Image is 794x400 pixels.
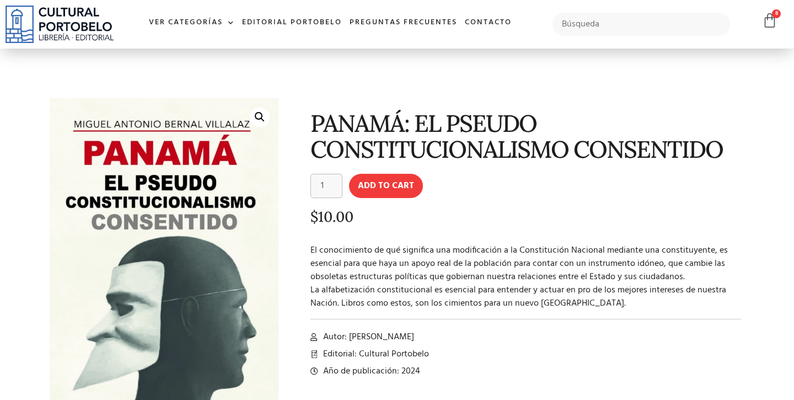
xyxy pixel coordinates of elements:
span: $ [310,207,318,226]
input: Búsqueda [552,13,731,36]
input: Product quantity [310,174,342,198]
button: Add to cart [349,174,423,198]
a: 8 [762,13,777,29]
h1: PANAMÁ: EL PSEUDO CONSTITUCIONALISMO CONSENTIDO [310,110,741,163]
bdi: 10.00 [310,207,353,226]
a: Ver Categorías [145,11,238,35]
p: El conocimiento de qué significa una modificación a la Constitución Nacional mediante una constit... [310,244,741,310]
span: Año de publicación: 2024 [320,365,420,378]
span: Autor: [PERSON_NAME] [320,330,414,344]
a: Editorial Portobelo [238,11,346,35]
a: 🔍 [250,107,270,127]
span: Editorial: Cultural Portobelo [320,348,429,361]
a: Contacto [461,11,516,35]
a: Preguntas frecuentes [346,11,461,35]
span: 8 [772,9,781,18]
